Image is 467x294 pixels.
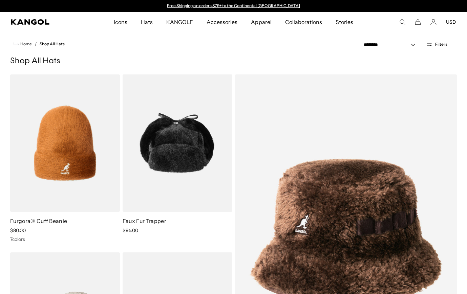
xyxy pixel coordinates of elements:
select: Sort by: Featured [361,41,422,48]
a: KANGOLF [160,12,200,32]
a: Hats [134,12,160,32]
slideshow-component: Announcement bar [164,3,303,9]
span: KANGOLF [166,12,193,32]
li: / [32,40,37,48]
a: Free Shipping on orders $79+ to the Continental [GEOGRAPHIC_DATA] [167,3,300,8]
a: Collaborations [278,12,329,32]
a: Furgora® Cuff Beanie [10,218,67,224]
div: Announcement [164,3,303,9]
div: 7 colors [10,236,120,242]
span: Home [19,42,32,46]
span: $95.00 [123,227,138,233]
h1: Shop All Hats [10,56,457,66]
a: Stories [329,12,360,32]
a: Apparel [244,12,278,32]
summary: Search here [399,19,405,25]
span: Collaborations [285,12,322,32]
button: Cart [415,19,421,25]
div: 1 of 2 [164,3,303,9]
a: Icons [107,12,134,32]
span: Apparel [251,12,271,32]
a: Faux Fur Trapper [123,218,166,224]
span: Accessories [207,12,237,32]
a: Home [13,41,32,47]
span: Hats [141,12,153,32]
img: Furgora® Cuff Beanie [10,74,120,212]
img: Faux Fur Trapper [123,74,232,212]
span: Stories [336,12,353,32]
a: Accessories [200,12,244,32]
span: Filters [435,42,447,47]
a: Account [430,19,437,25]
button: Open filters [422,41,451,47]
a: Kangol [11,19,75,25]
button: USD [446,19,456,25]
span: $80.00 [10,227,26,233]
a: Shop All Hats [40,42,65,46]
span: Icons [114,12,127,32]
